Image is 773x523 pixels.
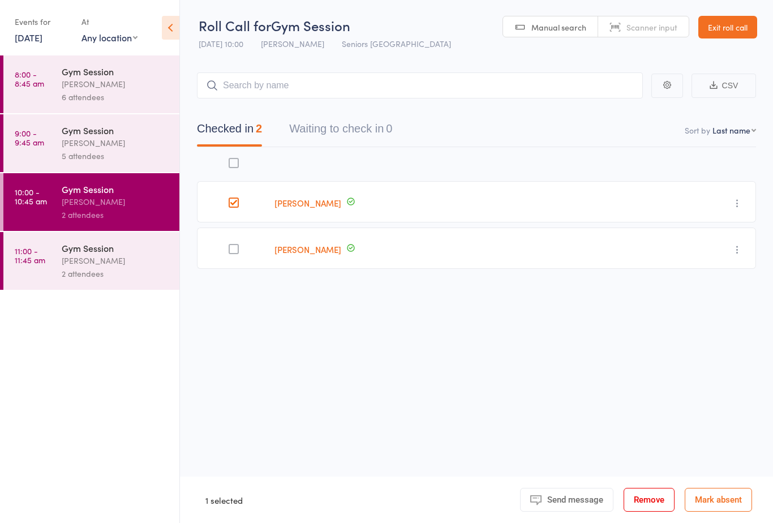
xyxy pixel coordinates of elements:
div: Any location [81,31,138,44]
button: Mark absent [685,488,752,512]
a: 9:00 -9:45 amGym Session[PERSON_NAME]5 attendees [3,114,179,172]
button: CSV [692,74,756,98]
a: Exit roll call [698,16,757,38]
span: Seniors [GEOGRAPHIC_DATA] [342,38,451,49]
button: Remove [624,488,675,512]
div: 6 attendees [62,91,170,104]
span: Manual search [531,22,586,33]
div: 5 attendees [62,149,170,162]
label: Sort by [685,125,710,136]
a: [PERSON_NAME] [274,197,341,209]
a: 10:00 -10:45 amGym Session[PERSON_NAME]2 attendees [3,173,179,231]
a: [PERSON_NAME] [274,243,341,255]
time: 11:00 - 11:45 am [15,246,45,264]
button: Send message [520,488,613,512]
div: 2 attendees [62,208,170,221]
span: [DATE] 10:00 [199,38,243,49]
div: [PERSON_NAME] [62,136,170,149]
div: 2 attendees [62,267,170,280]
div: Gym Session [62,183,170,195]
div: [PERSON_NAME] [62,254,170,267]
div: 1 selected [205,488,243,512]
input: Search by name [197,72,643,98]
span: Scanner input [626,22,677,33]
a: 8:00 -8:45 amGym Session[PERSON_NAME]6 attendees [3,55,179,113]
a: [DATE] [15,31,42,44]
time: 9:00 - 9:45 am [15,128,44,147]
span: [PERSON_NAME] [261,38,324,49]
div: At [81,12,138,31]
button: Waiting to check in0 [289,117,392,147]
time: 10:00 - 10:45 am [15,187,47,205]
div: [PERSON_NAME] [62,195,170,208]
div: [PERSON_NAME] [62,78,170,91]
span: Roll Call for [199,16,271,35]
span: Gym Session [271,16,350,35]
button: Checked in2 [197,117,262,147]
span: Send message [547,495,603,505]
div: Last name [712,125,750,136]
div: 2 [256,122,262,135]
div: 0 [386,122,392,135]
a: 11:00 -11:45 amGym Session[PERSON_NAME]2 attendees [3,232,179,290]
div: Gym Session [62,65,170,78]
div: Events for [15,12,70,31]
time: 8:00 - 8:45 am [15,70,44,88]
div: Gym Session [62,124,170,136]
div: Gym Session [62,242,170,254]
